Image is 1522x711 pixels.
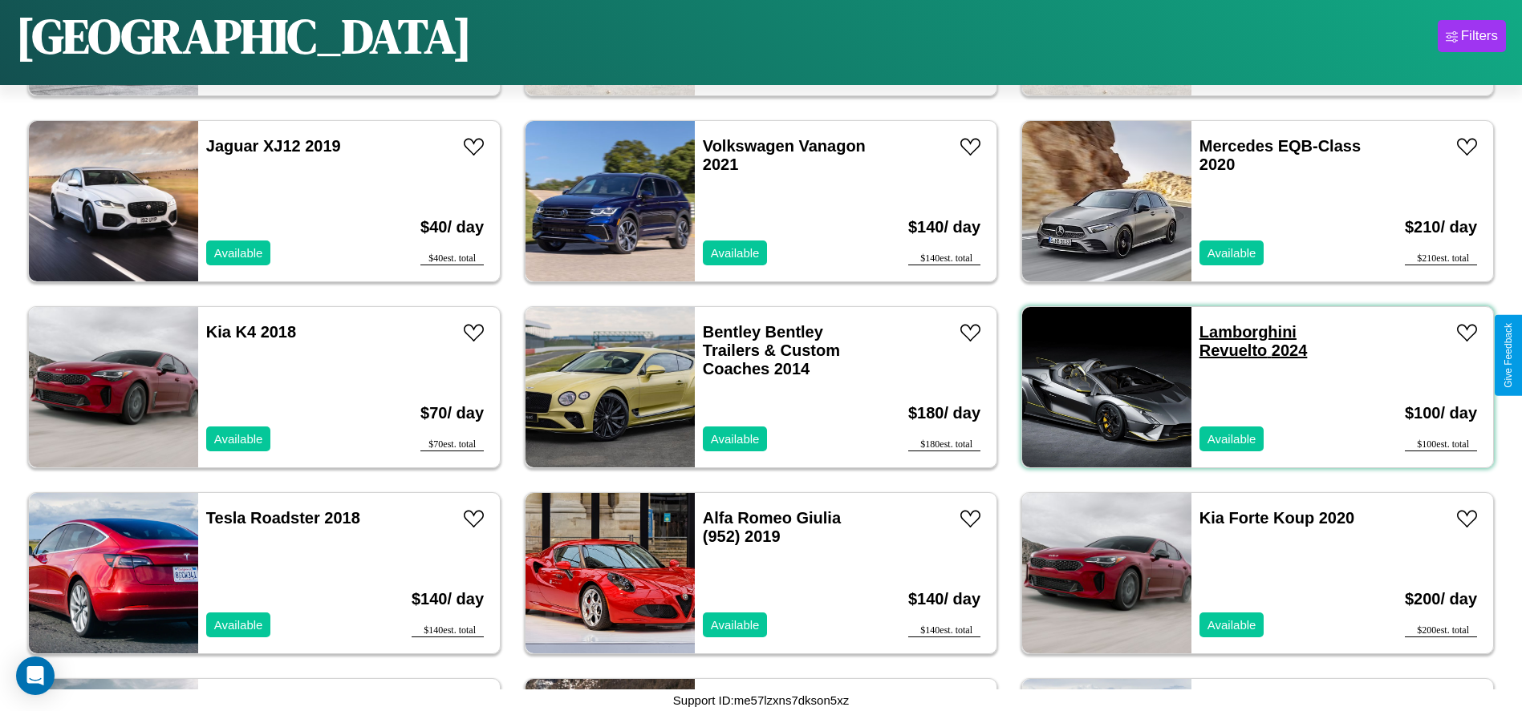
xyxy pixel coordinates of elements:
div: Open Intercom Messenger [16,656,55,695]
div: $ 100 est. total [1405,438,1477,451]
h3: $ 70 / day [420,388,484,438]
div: $ 210 est. total [1405,252,1477,265]
p: Available [711,614,760,636]
button: Filters [1438,20,1506,52]
p: Available [711,242,760,264]
a: Bentley Bentley Trailers & Custom Coaches 2014 [703,323,840,378]
a: Mercedes EQB-Class 2020 [1199,137,1361,173]
div: Filters [1461,28,1498,44]
a: Kia Forte Koup 2020 [1199,509,1354,527]
div: Give Feedback [1503,323,1514,388]
h3: $ 100 / day [1405,388,1477,438]
div: $ 200 est. total [1405,624,1477,637]
p: Available [1207,428,1256,450]
p: Available [1207,242,1256,264]
p: Available [1207,614,1256,636]
h3: $ 140 / day [412,574,484,624]
p: Available [711,428,760,450]
h3: $ 210 / day [1405,202,1477,252]
h1: [GEOGRAPHIC_DATA] [16,3,472,69]
a: Volkswagen Vanagon 2021 [703,137,866,173]
h3: $ 180 / day [908,388,980,438]
a: Alfa Romeo Giulia (952) 2019 [703,509,841,545]
h3: $ 140 / day [908,574,980,624]
div: $ 140 est. total [908,624,980,637]
a: Tesla Roadster 2018 [206,509,360,527]
h3: $ 140 / day [908,202,980,252]
div: $ 140 est. total [412,624,484,637]
p: Available [214,428,263,450]
div: $ 140 est. total [908,252,980,265]
a: Lamborghini Revuelto 2024 [1199,323,1308,359]
h3: $ 40 / day [420,202,484,252]
div: $ 70 est. total [420,438,484,451]
div: $ 40 est. total [420,252,484,265]
p: Available [214,242,263,264]
h3: $ 200 / day [1405,574,1477,624]
p: Support ID: me57lzxns7dkson5xz [673,689,849,711]
div: $ 180 est. total [908,438,980,451]
a: Jaguar XJ12 2019 [206,137,341,155]
p: Available [214,614,263,636]
a: Kia K4 2018 [206,323,296,341]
